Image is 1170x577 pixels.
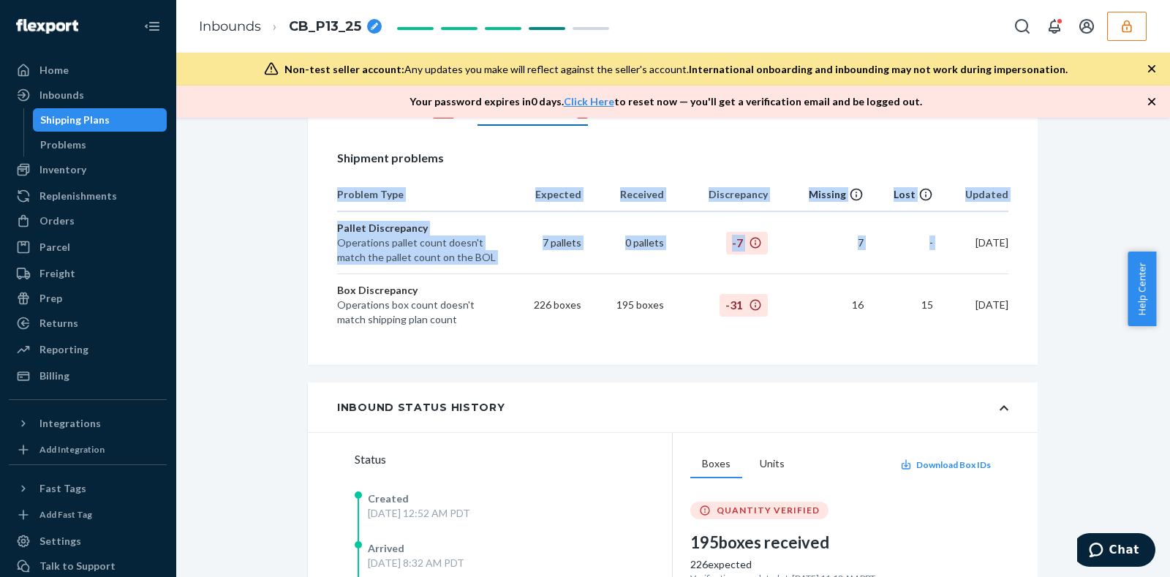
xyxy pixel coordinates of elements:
[9,262,167,285] a: Freight
[581,212,665,274] td: 0 pallets
[355,450,672,468] div: Status
[337,235,498,265] div: Operations pallet count doesn't match the pallet count on the BOL
[864,212,932,274] td: -
[33,108,167,132] a: Shipping Plans
[368,542,404,554] span: Arrived
[337,400,505,415] div: Inbound Status History
[39,266,75,281] div: Freight
[768,212,864,274] td: 7
[9,529,167,553] a: Settings
[40,137,86,152] div: Problems
[9,477,167,500] button: Fast Tags
[1040,12,1069,41] button: Open notifications
[39,508,92,521] div: Add Fast Tag
[900,459,991,471] button: Download Box IDs
[39,416,101,431] div: Integrations
[1008,12,1037,41] button: Open Search Box
[39,481,86,496] div: Fast Tags
[564,95,614,108] a: Click Here
[199,18,261,34] a: Inbounds
[337,222,428,234] span: Pallet Discrepancy
[690,557,991,572] div: 226 expected
[39,240,70,254] div: Parcel
[768,187,864,202] div: Missing
[39,316,78,331] div: Returns
[409,94,922,109] p: Your password expires in 0 days . to reset now — you'll get a verification email and be logged out.
[39,443,105,456] div: Add Integration
[9,412,167,435] button: Integrations
[748,450,796,478] button: Units
[717,505,820,516] span: QUANTITY VERIFIED
[1077,533,1155,570] iframe: Opens a widget where you can chat to one of our agents
[1072,12,1101,41] button: Open account menu
[39,214,75,228] div: Orders
[9,158,167,181] a: Inventory
[9,287,167,310] a: Prep
[1128,252,1156,326] button: Help Center
[289,18,361,37] span: CB_P13_25
[39,342,88,357] div: Reporting
[498,212,581,274] td: 7 pallets
[581,274,665,336] td: 195 boxes
[39,291,62,306] div: Prep
[337,149,1008,167] div: Shipment problems
[690,531,991,554] div: 195 boxes received
[284,63,404,75] span: Non-test seller account:
[690,450,742,478] button: Boxes
[368,506,470,521] div: [DATE] 12:52 AM PDT
[187,5,393,48] ol: breadcrumbs
[9,364,167,388] a: Billing
[40,113,110,127] div: Shipping Plans
[9,235,167,259] a: Parcel
[33,133,167,156] a: Problems
[9,441,167,459] a: Add Integration
[933,274,1008,336] td: [DATE]
[498,274,581,336] td: 226 boxes
[39,162,86,177] div: Inventory
[933,178,1008,212] th: Updated
[720,294,768,317] span: -31
[581,178,665,212] th: Received
[39,189,117,203] div: Replenishments
[39,369,69,383] div: Billing
[9,59,167,82] a: Home
[368,556,464,570] div: [DATE] 8:32 AM PDT
[726,232,768,254] span: -7
[9,312,167,335] a: Returns
[9,83,167,107] a: Inbounds
[284,62,1068,77] div: Any updates you make will reflect against the seller's account.
[368,492,409,505] span: Created
[498,178,581,212] th: Expected
[39,559,116,573] div: Talk to Support
[768,274,864,336] td: 16
[9,506,167,524] a: Add Fast Tag
[16,19,78,34] img: Flexport logo
[137,12,167,41] button: Close Navigation
[864,187,932,202] div: Lost
[689,63,1068,75] span: International onboarding and inbounding may not work during impersonation.
[39,63,69,78] div: Home
[9,184,167,208] a: Replenishments
[337,178,498,212] th: Problem Type
[9,338,167,361] a: Reporting
[864,274,932,336] td: 15
[39,534,81,548] div: Settings
[664,178,768,212] th: Discrepancy
[337,284,418,296] span: Box Discrepancy
[337,298,498,327] div: Operations box count doesn't match shipping plan count
[9,209,167,233] a: Orders
[39,88,84,102] div: Inbounds
[933,212,1008,274] td: [DATE]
